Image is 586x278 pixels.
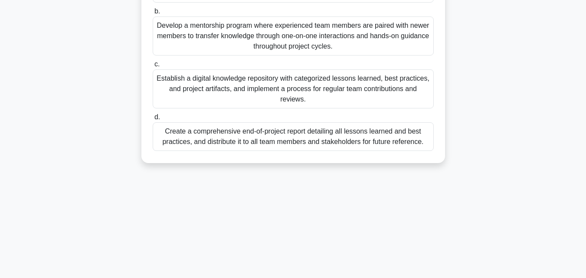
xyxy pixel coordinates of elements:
div: Create a comprehensive end-of-project report detailing all lessons learned and best practices, an... [153,122,434,151]
div: Develop a mentorship program where experienced team members are paired with newer members to tran... [153,16,434,56]
span: b. [154,7,160,15]
span: d. [154,113,160,121]
span: c. [154,60,160,68]
div: Establish a digital knowledge repository with categorized lessons learned, best practices, and pr... [153,69,434,108]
